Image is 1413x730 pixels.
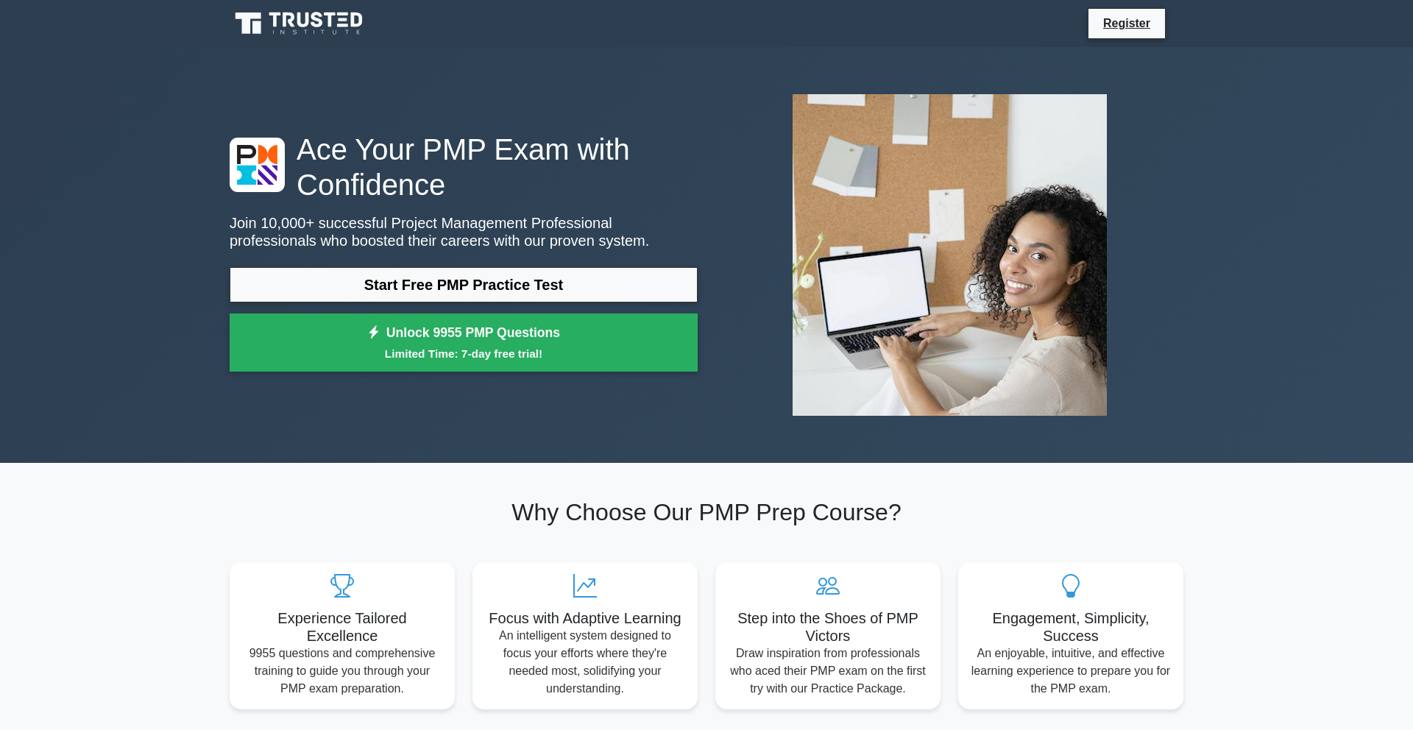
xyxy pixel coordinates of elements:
h5: Engagement, Simplicity, Success [970,609,1172,645]
p: Join 10,000+ successful Project Management Professional professionals who boosted their careers w... [230,214,698,249]
p: An enjoyable, intuitive, and effective learning experience to prepare you for the PMP exam. [970,645,1172,698]
h1: Ace Your PMP Exam with Confidence [230,132,698,202]
h5: Experience Tailored Excellence [241,609,443,645]
h5: Focus with Adaptive Learning [484,609,686,627]
h2: Why Choose Our PMP Prep Course? [230,498,1183,526]
a: Register [1094,14,1159,32]
a: Start Free PMP Practice Test [230,267,698,302]
a: Unlock 9955 PMP QuestionsLimited Time: 7-day free trial! [230,313,698,372]
small: Limited Time: 7-day free trial! [248,345,679,362]
p: An intelligent system designed to focus your efforts where they're needed most, solidifying your ... [484,627,686,698]
h5: Step into the Shoes of PMP Victors [727,609,929,645]
p: Draw inspiration from professionals who aced their PMP exam on the first try with our Practice Pa... [727,645,929,698]
p: 9955 questions and comprehensive training to guide you through your PMP exam preparation. [241,645,443,698]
